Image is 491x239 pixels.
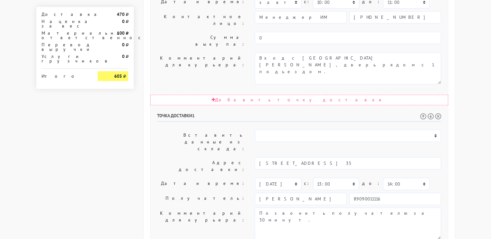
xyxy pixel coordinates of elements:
[122,42,124,48] strong: 0
[122,53,124,59] strong: 0
[152,178,250,190] label: Дата и время:
[362,178,380,189] label: до:
[114,73,122,79] strong: 605
[192,113,195,119] span: 1
[152,193,250,205] label: Получатель:
[152,11,250,29] label: Контактное лицо:
[255,193,347,205] input: Имя
[117,30,124,36] strong: 100
[255,52,441,84] textarea: Вход с [GEOGRAPHIC_DATA][PERSON_NAME], дверь рядом с 1 подъездом.
[122,18,124,24] strong: 0
[37,31,93,40] div: Материальная ответственность
[37,42,93,51] div: Перевод выручки
[37,54,93,63] div: Услуги грузчиков
[152,157,250,175] label: Адрес доставки:
[152,32,250,50] label: Сумма выкупа:
[157,113,441,122] h6: Точка доставки
[304,178,310,189] label: c:
[349,193,441,205] input: Телефон
[255,11,347,23] input: Имя
[42,71,88,78] div: Итого
[349,11,441,23] input: Телефон
[150,95,448,105] div: Добавить точку доставки
[152,130,250,154] label: Вставить данные из склада:
[152,52,250,84] label: Комментарий для курьера:
[37,12,93,17] div: Доставка
[37,19,93,28] div: Наценка за вес
[117,11,124,17] strong: 470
